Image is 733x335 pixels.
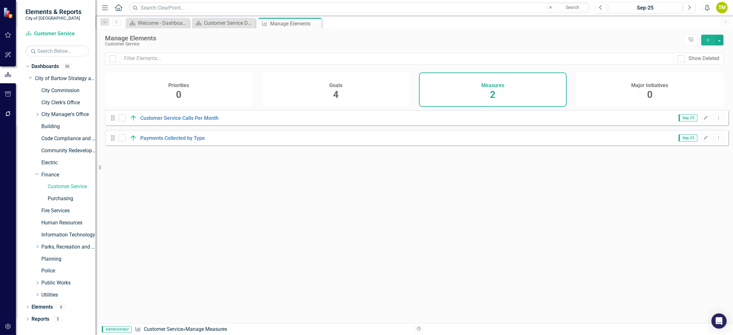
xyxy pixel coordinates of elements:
[41,135,95,142] a: Code Compliance and Neighborhood Services
[204,19,254,27] div: Customer Service Dashboard
[41,159,95,167] a: Electric
[48,195,95,202] a: Purchasing
[35,75,95,82] a: City of Bartow Strategy and Performance Dashboard
[41,219,95,227] a: Human Resources
[140,115,219,121] a: Customer Service Calls Per Month
[193,19,254,27] a: Customer Service Dashboard
[679,114,697,121] span: Sep-25
[31,63,59,70] a: Dashboards
[31,316,49,323] a: Reports
[135,326,409,333] div: » Manage Measures
[176,89,181,100] span: 0
[41,231,95,239] a: Information Technology
[41,256,95,263] a: Planning
[168,83,189,88] h4: Priorities
[329,83,342,88] h4: Goals
[41,123,95,130] a: Building
[481,83,504,88] h4: Measures
[41,279,95,287] a: Public Works
[56,304,66,310] div: 6
[41,87,95,94] a: City Commission
[129,114,137,122] img: On Target
[25,30,89,38] a: Customer Service
[711,313,727,329] div: Open Intercom Messenger
[716,2,728,13] button: TM
[688,55,719,62] div: Show Deleted
[127,19,188,27] a: Welcome - Dashboard
[270,20,320,28] div: Manage Elements
[144,326,183,332] a: Customer Service
[129,134,137,142] img: On Target
[3,7,14,18] img: ClearPoint Strategy
[25,16,81,21] small: City of [GEOGRAPHIC_DATA]
[31,304,53,311] a: Elements
[609,2,682,13] button: Sep-25
[120,53,674,65] input: Filter Elements...
[679,134,697,141] span: Sep-25
[48,183,95,190] a: Customer Service
[41,267,95,275] a: Police
[41,99,95,106] a: City Clerk's Office
[557,3,589,12] button: Search
[25,45,89,57] input: Search Below...
[566,5,579,10] span: Search
[41,207,95,215] a: Fire Services
[41,147,95,154] a: Community Redevelopment Agency
[41,243,95,251] a: Parks, Recreation and Cultural Arts
[490,89,495,100] span: 2
[647,89,653,100] span: 0
[25,8,81,16] span: Elements & Reports
[140,135,205,141] a: Payments Collected by Type
[41,171,95,179] a: Finance
[52,316,63,322] div: 5
[138,19,188,27] div: Welcome - Dashboard
[105,42,681,46] div: Customer Service
[333,89,339,100] span: 4
[62,64,72,69] div: 30
[129,2,590,13] input: Search ClearPoint...
[41,111,95,118] a: City Manager's Office
[611,4,680,12] div: Sep-25
[102,326,132,332] span: Administrator
[631,83,668,88] h4: Major Initiatives
[105,35,681,42] div: Manage Elements
[41,291,95,299] a: Utilities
